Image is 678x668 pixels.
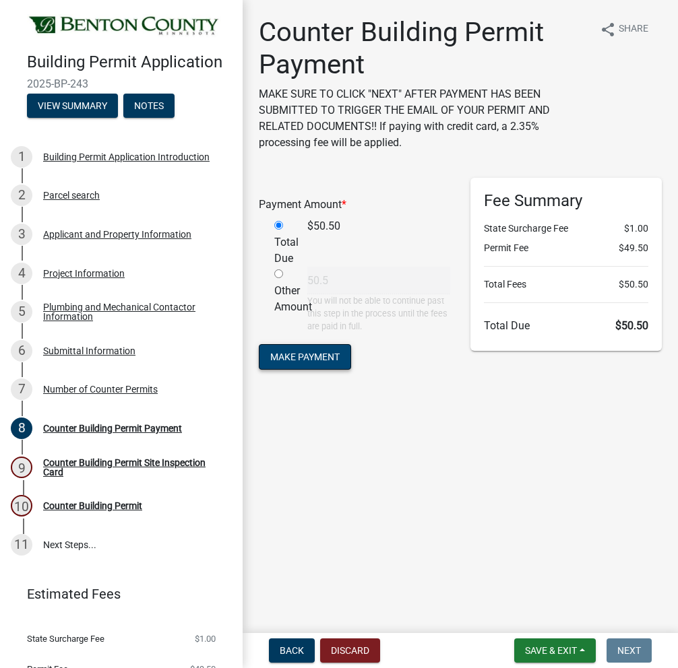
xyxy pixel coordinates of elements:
button: Back [269,638,315,663]
h6: Total Due [484,319,648,332]
div: Applicant and Property Information [43,230,191,239]
div: 10 [11,495,32,516]
div: Payment Amount [249,197,460,213]
div: 7 [11,378,32,400]
div: Project Information [43,269,125,278]
button: Make Payment [259,344,351,370]
h4: Building Permit Application [27,53,232,72]
div: Parcel search [43,191,100,200]
span: $50.50 [615,319,648,332]
li: Total Fees [484,277,648,292]
div: Building Permit Application Introduction [43,152,210,162]
div: Plumbing and Mechanical Contactor Information [43,302,221,321]
span: 2025-BP-243 [27,77,216,90]
span: Back [280,645,304,656]
div: Other Amount [264,267,297,333]
div: Counter Building Permit [43,501,142,510]
span: $1.00 [195,634,216,643]
div: 1 [11,146,32,168]
div: Total Due [264,218,297,267]
wm-modal-confirm: Notes [123,101,175,112]
button: View Summary [27,94,118,118]
div: 3 [11,224,32,245]
i: share [600,22,616,38]
span: $50.50 [619,277,648,292]
li: Permit Fee [484,241,648,255]
span: Save & Exit [525,645,577,656]
div: Number of Counter Permits [43,385,158,394]
a: Estimated Fees [11,580,221,607]
span: State Surcharge Fee [27,634,104,643]
span: Share [619,22,648,38]
div: Submittal Information [43,346,135,356]
div: Counter Building Permit Payment [43,424,182,433]
div: Counter Building Permit Site Inspection Card [43,458,221,477]
button: Discard [320,638,380,663]
div: 2 [11,185,32,206]
button: Notes [123,94,175,118]
button: shareShare [589,16,659,42]
img: Benton County, Minnesota [27,14,221,38]
div: $50.50 [297,218,460,267]
span: $49.50 [619,241,648,255]
span: Next [617,645,641,656]
div: 6 [11,340,32,362]
p: MAKE SURE TO CLICK "NEXT" AFTER PAYMENT HAS BEEN SUBMITTED TO TRIGGER THE EMAIL OF YOUR PERMIT AN... [259,86,589,151]
h1: Counter Building Permit Payment [259,16,589,81]
div: 5 [11,301,32,323]
button: Save & Exit [514,638,596,663]
div: 4 [11,263,32,284]
li: State Surcharge Fee [484,222,648,236]
h6: Fee Summary [484,191,648,211]
div: 9 [11,457,32,478]
span: $1.00 [624,222,648,236]
wm-modal-confirm: Summary [27,101,118,112]
div: 8 [11,417,32,439]
button: Next [607,638,652,663]
div: 11 [11,534,32,556]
